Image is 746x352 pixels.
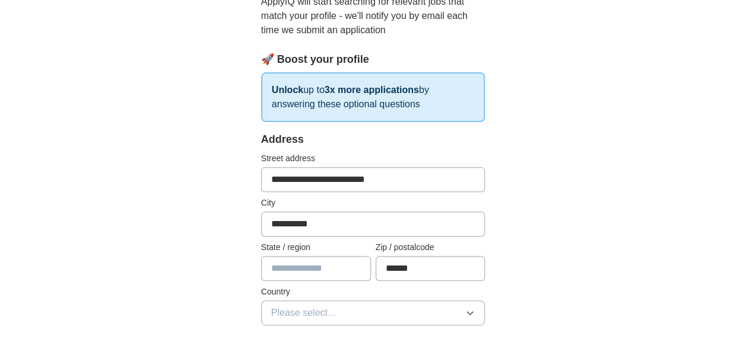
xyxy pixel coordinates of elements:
[261,52,485,68] div: 🚀 Boost your profile
[261,132,485,148] div: Address
[272,85,303,95] strong: Unlock
[261,300,485,325] button: Please select...
[271,306,336,320] span: Please select...
[261,72,485,122] p: up to by answering these optional questions
[261,241,371,254] label: State / region
[376,241,485,254] label: Zip / postalcode
[325,85,419,95] strong: 3x more applications
[261,286,485,298] label: Country
[261,197,485,209] label: City
[261,152,485,165] label: Street address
